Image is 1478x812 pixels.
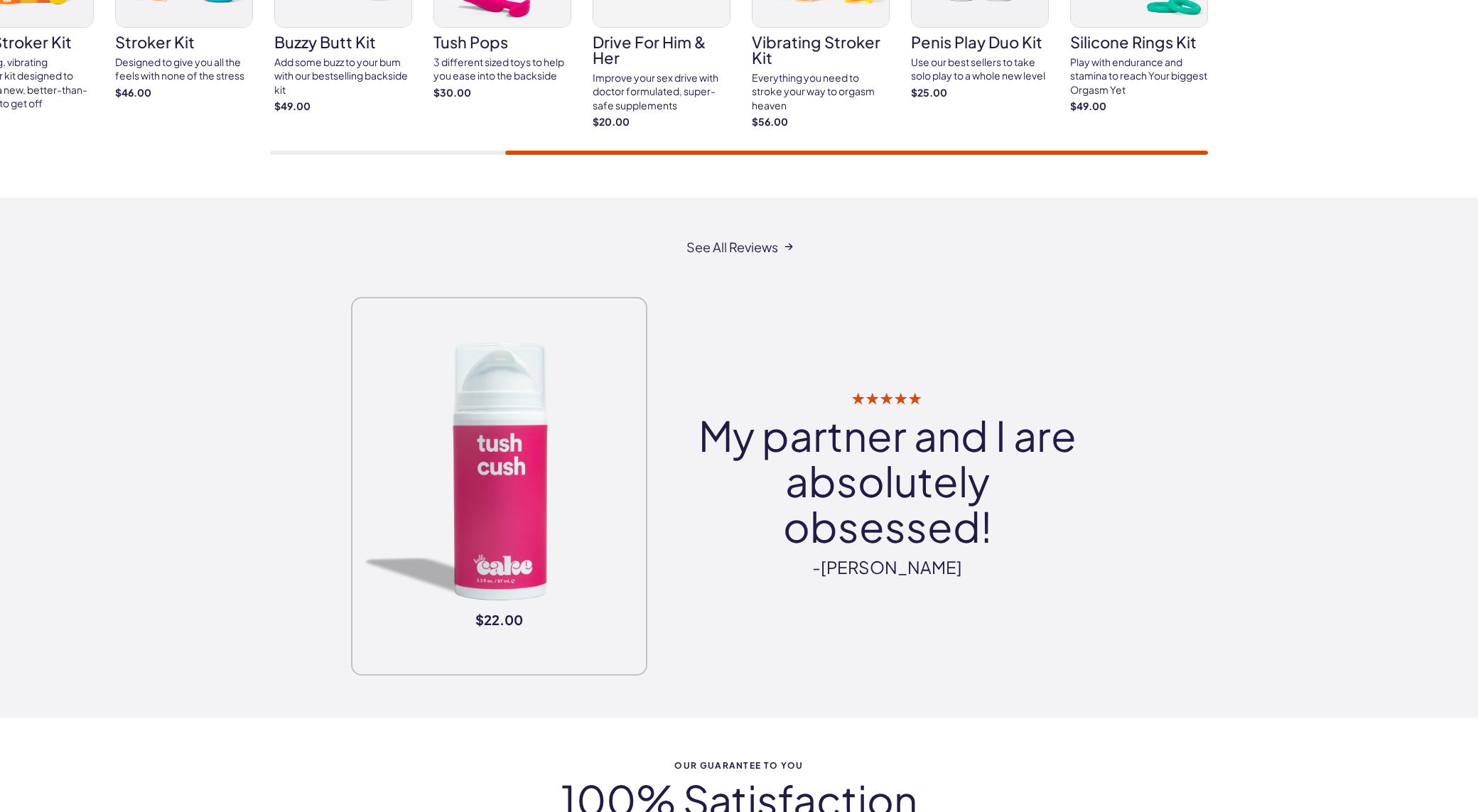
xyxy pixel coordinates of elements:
cite: -[PERSON_NAME] [690,556,1085,580]
h3: silicone rings kit [1070,34,1208,50]
div: Use our best sellers to take solo play to a whole new level [911,55,1049,83]
h3: penis play duo kit [911,34,1049,50]
strong: $49.00 [274,99,412,114]
strong: $49.00 [1070,99,1208,114]
div: Play with endurance and stamina to reach Your biggest Orgasm Yet [1070,55,1208,97]
div: Improve your sex drive with doctor formulated, super-safe supplements [593,71,730,113]
div: Everything you need to stroke your way to orgasm heaven [752,71,890,113]
span: Our Guarantee to you [270,761,1208,770]
a: $22.00 [351,297,647,676]
strong: $25.00 [911,86,1049,100]
div: 3 different sized toys to help you ease into the backside [433,55,571,83]
h3: vibrating stroker kit [752,34,890,65]
h3: buzzy butt kit [274,34,412,50]
div: Add some buzz to your bum with our bestselling backside kit [274,55,412,97]
h3: drive for him & her [593,34,730,65]
strong: $46.00 [115,86,253,100]
div: Designed to give you all the feels with none of the stress [115,55,253,83]
strong: $56.00 [752,115,890,129]
strong: $30.00 [433,86,571,100]
strong: $20.00 [593,115,730,129]
q: My partner and I are absolutely obsessed! [690,413,1085,548]
a: See All Reviews [686,240,792,254]
h3: stroker kit [115,34,253,50]
span: $22.00 [417,613,581,627]
h3: tush pops [433,34,571,50]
